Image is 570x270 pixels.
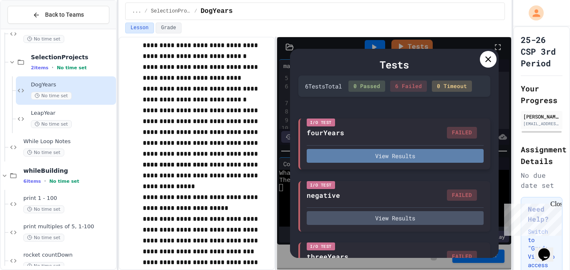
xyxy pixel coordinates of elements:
[23,35,64,43] span: No time set
[31,110,114,117] span: LeapYear
[298,57,490,72] div: Tests
[194,8,197,15] span: /
[23,138,114,145] span: While Loop Notes
[201,6,233,16] span: DogYears
[523,121,560,127] div: [EMAIL_ADDRESS][DOMAIN_NAME]
[307,149,484,163] button: View Results
[520,3,546,23] div: My Account
[307,181,335,189] div: I/O Test
[49,179,79,184] span: No time set
[144,8,147,15] span: /
[31,92,72,100] span: No time set
[31,81,114,88] span: DogYears
[23,195,114,202] span: print 1 - 100
[521,144,562,167] h2: Assignment Details
[307,211,484,225] button: View Results
[501,200,562,236] iframe: chat widget
[305,82,342,91] div: 6 Test s Total
[8,6,109,24] button: Back to Teams
[3,3,58,53] div: Chat with us now!Close
[23,167,114,174] span: whileBuilding
[31,65,48,71] span: 2 items
[307,242,335,250] div: I/O Test
[57,65,87,71] span: No time set
[45,10,84,19] span: Back to Teams
[31,53,114,61] span: SelectionProjects
[151,8,191,15] span: SelectionProjects
[307,119,335,126] div: I/O Test
[132,8,141,15] span: ...
[535,237,562,262] iframe: chat widget
[23,262,64,270] span: No time set
[523,113,560,120] div: [PERSON_NAME]
[23,205,64,213] span: No time set
[52,64,53,71] span: •
[125,23,154,33] button: Lesson
[447,127,477,139] div: FAILED
[348,81,385,92] div: 0 Passed
[447,189,477,201] div: FAILED
[390,81,427,92] div: 6 Failed
[31,120,72,128] span: No time set
[521,34,562,69] h1: 25-26 CSP 3rd Period
[44,178,46,184] span: •
[23,223,114,230] span: print multiples of 5, 1-100
[23,252,114,259] span: rocket countDown
[23,149,64,156] span: No time set
[307,190,340,200] div: negative
[521,170,562,190] div: No due date set
[307,128,344,138] div: fourYears
[432,81,472,92] div: 0 Timeout
[23,234,64,242] span: No time set
[521,83,562,106] h2: Your Progress
[23,179,41,184] span: 6 items
[156,23,182,33] button: Grade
